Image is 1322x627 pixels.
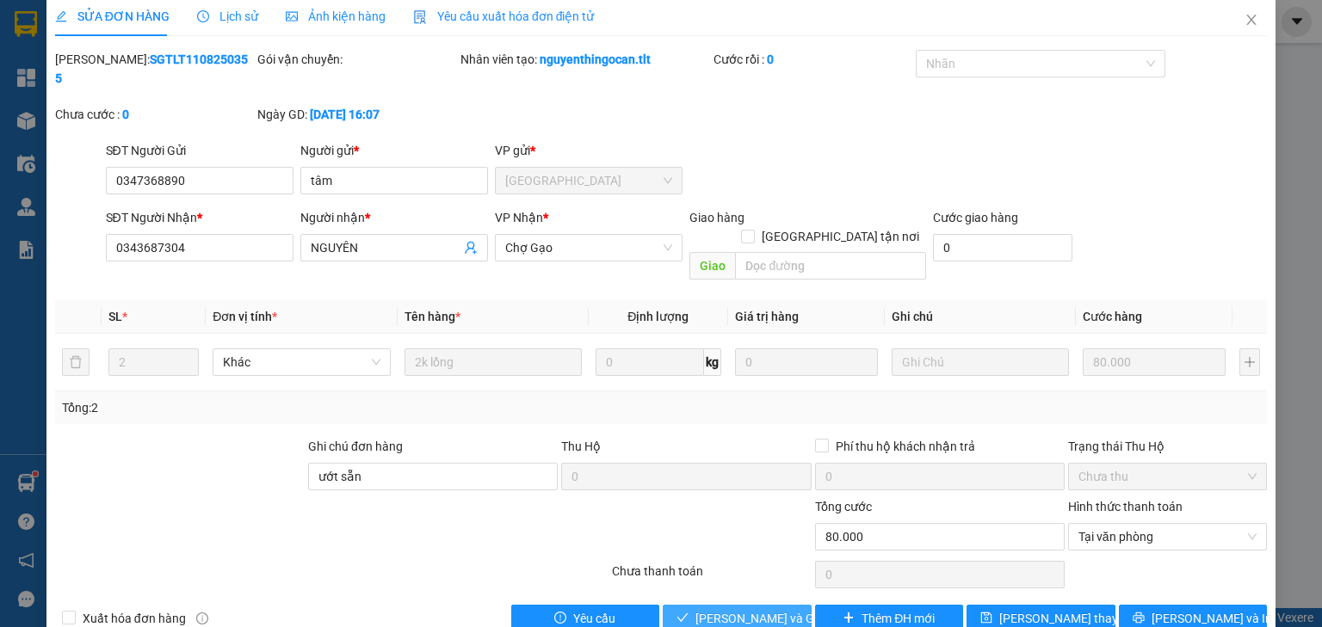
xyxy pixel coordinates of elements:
span: picture [286,10,298,22]
b: SGTLT1108250355 [55,52,248,85]
span: Chợ Gạo [505,235,672,261]
span: close [1245,13,1258,27]
span: Tổng cước [815,500,872,513]
label: Cước giao hàng [933,211,1018,224]
span: Tại văn phòng [1078,524,1257,550]
div: Chưa thanh toán [610,562,812,592]
label: Hình thức thanh toán [1068,500,1183,513]
input: 0 [735,348,878,376]
b: nguyenthingocan.tlt [540,52,651,66]
img: icon [413,10,427,24]
input: VD: Bàn, Ghế [405,348,582,376]
div: Cước rồi : [714,50,912,69]
div: Chưa cước : [55,105,254,124]
span: plus [843,612,855,625]
div: SĐT Người Nhận [106,208,293,227]
span: info-circle [196,612,208,624]
span: clock-circle [197,10,209,22]
b: [DATE] 16:07 [310,108,380,121]
div: Chợ Gạo [9,123,383,169]
div: [PERSON_NAME]: [55,50,254,88]
span: [GEOGRAPHIC_DATA] tận nơi [755,227,926,246]
span: Đơn vị tính [213,310,277,323]
span: kg [704,348,721,376]
span: Ảnh kiện hàng [286,9,386,23]
div: Người nhận [300,208,488,227]
span: Giá trị hàng [735,310,799,323]
span: exclamation-circle [554,612,566,625]
input: Cước giao hàng [933,234,1072,261]
span: save [980,612,992,625]
span: check [676,612,689,625]
b: 0 [767,52,774,66]
span: SL [108,310,122,323]
div: Người gửi [300,141,488,160]
span: Giao [689,252,735,280]
span: edit [55,10,67,22]
span: VP Nhận [495,211,543,224]
span: Phí thu hộ khách nhận trả [829,437,982,456]
span: Tên hàng [405,310,460,323]
input: Dọc đường [735,252,926,280]
b: 0 [122,108,129,121]
div: SĐT Người Gửi [106,141,293,160]
text: CGTLT1308250055 [80,82,313,112]
input: 0 [1083,348,1226,376]
span: Thu Hộ [561,440,601,453]
button: delete [62,348,90,376]
span: SỬA ĐƠN HÀNG [55,9,170,23]
span: printer [1133,612,1145,625]
th: Ghi chú [885,300,1076,334]
span: user-add [464,241,478,255]
label: Ghi chú đơn hàng [308,440,403,453]
span: Định lượng [627,310,689,323]
div: Tổng: 2 [62,398,511,417]
span: Cước hàng [1083,310,1142,323]
span: Lịch sử [197,9,258,23]
span: Yêu cầu xuất hóa đơn điện tử [413,9,595,23]
span: Giao hàng [689,211,744,224]
button: plus [1239,348,1260,376]
input: Ghi Chú [892,348,1069,376]
input: Ghi chú đơn hàng [308,463,558,490]
span: Chưa thu [1078,464,1257,489]
div: Ngày GD: [257,105,456,124]
div: Trạng thái Thu Hộ [1068,437,1267,456]
div: Gói vận chuyển: [257,50,456,69]
div: VP gửi [495,141,683,160]
div: Nhân viên tạo: [460,50,710,69]
span: Khác [223,349,380,375]
span: Sài Gòn [505,168,672,194]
